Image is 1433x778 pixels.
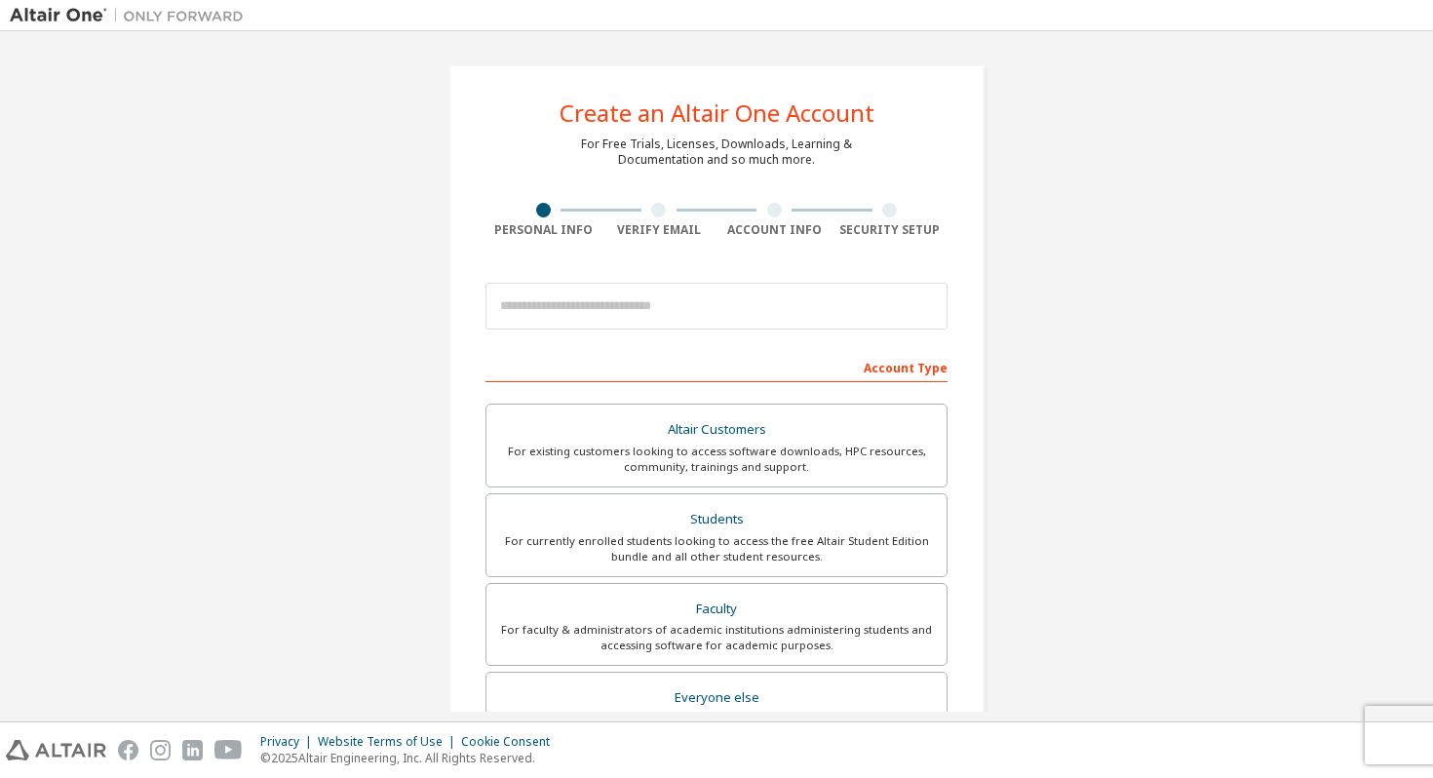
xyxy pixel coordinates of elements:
[498,596,935,623] div: Faculty
[498,444,935,475] div: For existing customers looking to access software downloads, HPC resources, community, trainings ...
[498,506,935,533] div: Students
[182,740,203,760] img: linkedin.svg
[485,222,601,238] div: Personal Info
[601,222,717,238] div: Verify Email
[260,750,562,766] p: © 2025 Altair Engineering, Inc. All Rights Reserved.
[260,734,318,750] div: Privacy
[560,101,874,125] div: Create an Altair One Account
[485,351,948,382] div: Account Type
[498,416,935,444] div: Altair Customers
[581,136,852,168] div: For Free Trials, Licenses, Downloads, Learning & Documentation and so much more.
[833,222,949,238] div: Security Setup
[10,6,253,25] img: Altair One
[214,740,243,760] img: youtube.svg
[118,740,138,760] img: facebook.svg
[6,740,106,760] img: altair_logo.svg
[498,533,935,564] div: For currently enrolled students looking to access the free Altair Student Edition bundle and all ...
[716,222,833,238] div: Account Info
[498,622,935,653] div: For faculty & administrators of academic institutions administering students and accessing softwa...
[150,740,171,760] img: instagram.svg
[461,734,562,750] div: Cookie Consent
[498,684,935,712] div: Everyone else
[318,734,461,750] div: Website Terms of Use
